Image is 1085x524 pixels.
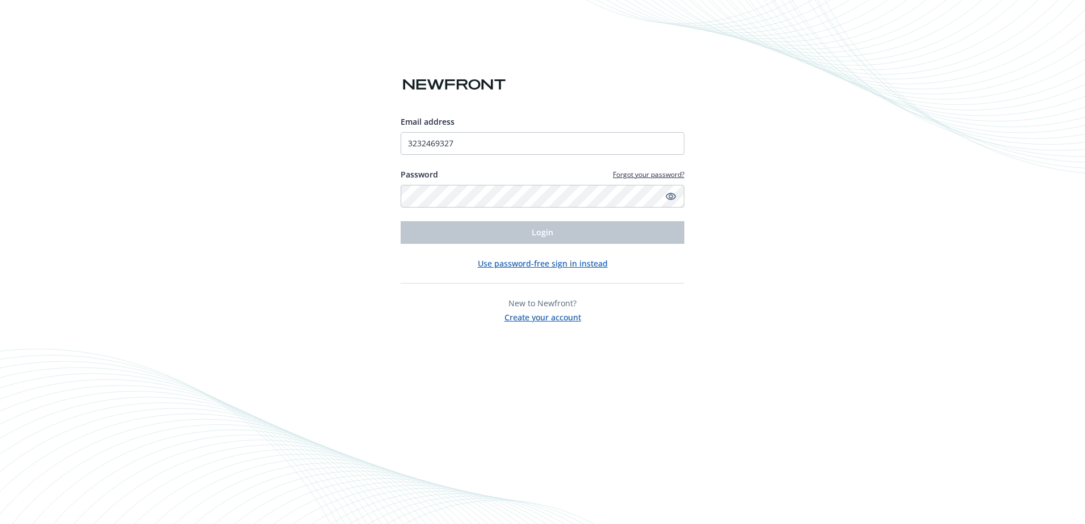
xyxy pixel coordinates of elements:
[401,116,455,127] span: Email address
[504,309,581,323] button: Create your account
[532,227,553,238] span: Login
[401,75,508,95] img: Newfront logo
[664,189,678,203] a: Show password
[508,298,577,309] span: New to Newfront?
[613,170,684,179] a: Forgot your password?
[401,221,684,244] button: Login
[478,257,608,269] button: Use password-free sign in instead
[401,168,438,180] label: Password
[401,185,684,208] input: Enter your password
[401,132,684,155] input: Enter your email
